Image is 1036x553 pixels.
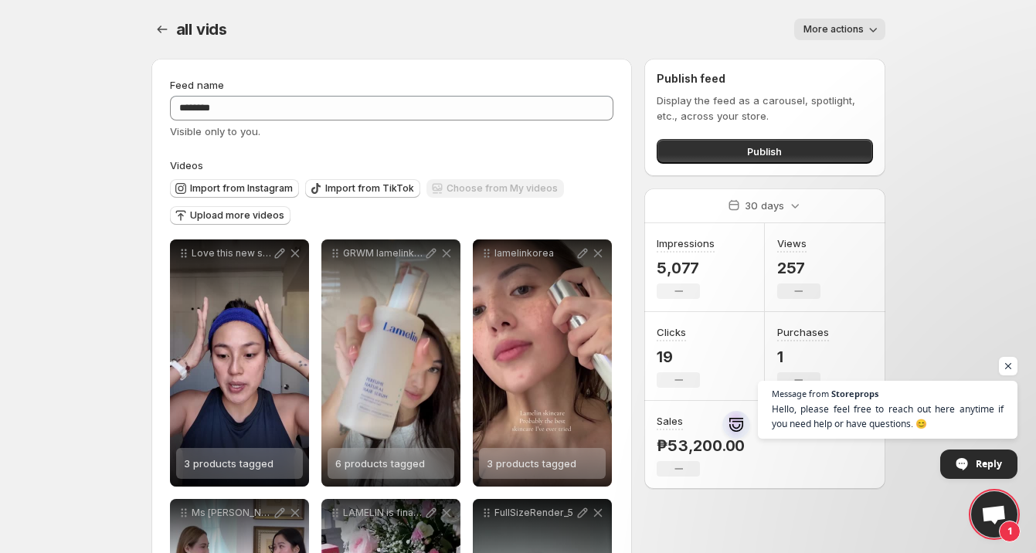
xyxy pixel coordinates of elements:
[657,71,872,87] h2: Publish feed
[494,247,575,260] p: lamelinkorea
[305,179,420,198] button: Import from TikTok
[777,259,820,277] p: 257
[473,239,612,487] div: lamelinkorea3 products tagged
[170,125,260,137] span: Visible only to you.
[794,19,885,40] button: More actions
[657,236,715,251] h3: Impressions
[777,348,829,366] p: 1
[747,144,782,159] span: Publish
[976,450,1002,477] span: Reply
[170,159,203,171] span: Videos
[343,507,423,519] p: LAMELIN is finally in the PH Skincare girlies this is NOT a drill If youre into luxe science-back...
[657,348,700,366] p: 19
[190,209,284,222] span: Upload more videos
[335,457,425,470] span: 6 products tagged
[190,182,293,195] span: Import from Instagram
[777,236,807,251] h3: Views
[176,20,227,39] span: all vids
[325,182,414,195] span: Import from TikTok
[657,436,745,455] p: ₱53,200.00
[831,389,878,398] span: Storeprops
[321,239,460,487] div: GRWM lamelinkoreaph Natural Hair Serum NMNPDRN serum NMNPDRN cream B-tox eye serum and Air fit No...
[192,247,272,260] p: Love this new skincare product from lamelinkoreaph Especially for women like me who need some tig...
[999,521,1021,542] span: 1
[772,389,829,398] span: Message from
[745,198,784,213] p: 30 days
[657,93,872,124] p: Display the feed as a carousel, spotlight, etc., across your store.
[657,259,715,277] p: 5,077
[657,139,872,164] button: Publish
[151,19,173,40] button: Settings
[657,413,683,429] h3: Sales
[971,491,1017,538] a: Open chat
[772,402,1004,431] span: Hello, please feel free to reach out here anytime if you need help or have questions. 😊
[494,507,575,519] p: FullSizeRender_5
[657,324,686,340] h3: Clicks
[192,507,272,519] p: Ms [PERSON_NAME] and [PERSON_NAME] President and CEO of Vita Plus Marketing Corporation
[170,206,290,225] button: Upload more videos
[170,179,299,198] button: Import from Instagram
[170,79,224,91] span: Feed name
[487,457,576,470] span: 3 products tagged
[170,239,309,487] div: Love this new skincare product from lamelinkoreaph Especially for women like me who need some tig...
[777,324,829,340] h3: Purchases
[343,247,423,260] p: GRWM lamelinkoreaph Natural Hair Serum NMNPDRN serum NMNPDRN cream B-tox eye serum and Air fit No...
[184,457,273,470] span: 3 products tagged
[803,23,864,36] span: More actions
